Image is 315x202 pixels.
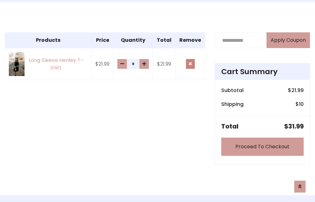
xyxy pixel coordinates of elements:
h5: Total [221,123,239,130]
td: $21.99 [153,48,176,80]
h6: $ [288,87,304,93]
a: Long Sleeve Henley T-Shirt [9,52,87,76]
h4: Cart Summary [221,67,304,76]
span: 31.99 [288,122,304,131]
span: 10 [299,101,304,108]
th: Quantity [114,33,153,48]
td: $21.99 [92,48,114,80]
button: Apply Coupon [267,32,310,48]
th: Total [153,33,176,48]
h5: $ [284,123,304,130]
h6: Shipping [221,101,244,107]
span: 21.99 [291,87,304,94]
h6: $ [295,101,304,107]
th: Price [92,33,114,48]
a: Proceed To Checkout [221,138,304,156]
h6: Subtotal [221,87,244,93]
th: Remove [176,33,205,48]
th: Products [5,33,92,48]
